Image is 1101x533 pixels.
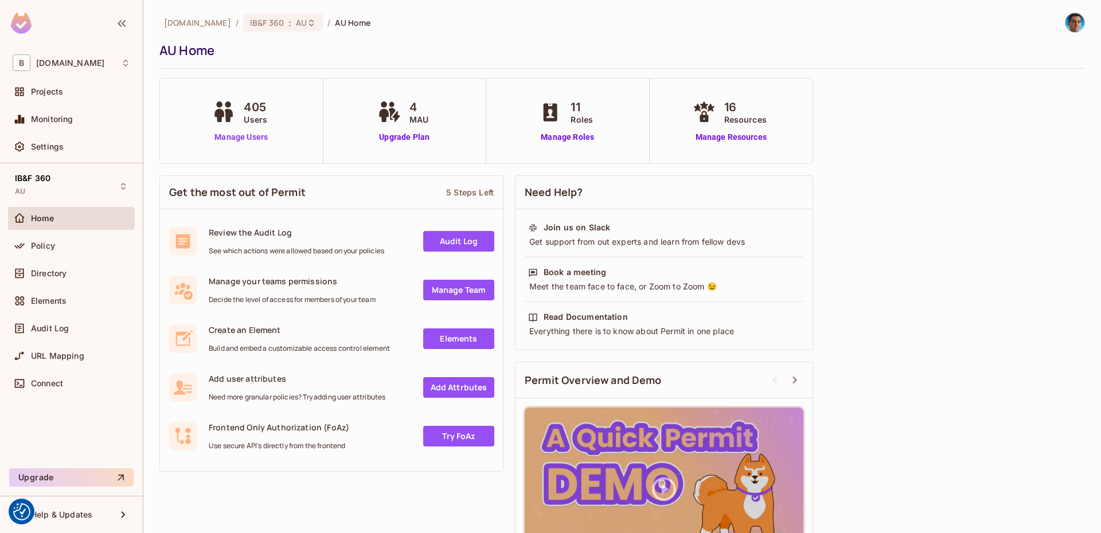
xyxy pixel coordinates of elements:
div: Get support from out experts and learn from fellow devs [528,236,800,248]
a: Manage Users [209,131,273,143]
span: Directory [31,269,67,278]
span: Need Help? [525,185,583,199]
span: B [13,54,30,71]
span: Audit Log [31,324,69,333]
span: 4 [409,99,428,116]
div: Read Documentation [544,311,628,323]
span: Review the Audit Log [209,227,384,238]
a: Manage Resources [690,131,772,143]
span: Build and embed a customizable access control element [209,344,390,353]
li: / [327,17,330,28]
span: Monitoring [31,115,73,124]
span: Decide the level of access for members of your team [209,295,376,304]
span: Need more granular policies? Try adding user attributes [209,393,385,402]
span: AU [15,187,25,196]
span: Use secure API's directly from the frontend [209,441,349,450]
span: AU Home [335,17,370,28]
span: the active workspace [164,17,231,28]
div: Join us on Slack [544,222,610,233]
div: Book a meeting [544,266,606,278]
a: Try FoAz [423,426,494,446]
img: PATRICK MULLOT [1065,13,1084,32]
button: Upgrade [9,468,134,487]
a: Manage Roles [536,131,599,143]
span: Create an Element [209,324,390,335]
a: Upgrade Plan [375,131,434,143]
span: MAU [409,113,428,126]
span: URL Mapping [31,351,84,360]
span: Roles [571,113,593,126]
span: : [288,18,292,28]
span: See which actions were allowed based on your policies [209,246,384,256]
span: Manage your teams permissions [209,276,376,287]
a: Elements [423,328,494,349]
span: IB&F 360 [250,17,284,28]
span: 11 [571,99,593,116]
span: Get the most out of Permit [169,185,306,199]
button: Consent Preferences [13,503,30,520]
span: Projects [31,87,63,96]
span: Resources [724,113,767,126]
div: Meet the team face to face, or Zoom to Zoom 😉 [528,281,800,292]
a: Audit Log [423,231,494,252]
span: Permit Overview and Demo [525,373,662,387]
span: IB&F 360 [15,174,50,183]
span: Connect [31,379,63,388]
a: Manage Team [423,280,494,300]
div: 5 Steps Left [446,187,494,198]
a: Add Attrbutes [423,377,494,398]
span: 405 [244,99,267,116]
span: Frontend Only Authorization (FoAz) [209,422,349,433]
span: AU [296,17,307,28]
div: Everything there is to know about Permit in one place [528,326,800,337]
li: / [236,17,239,28]
span: Policy [31,241,55,250]
span: 16 [724,99,767,116]
span: Workspace: bbva.com [36,58,104,68]
div: AU Home [159,42,1079,59]
img: SReyMgAAAABJRU5ErkJggg== [11,13,32,34]
span: Help & Updates [31,510,92,519]
span: Users [244,113,267,126]
span: Settings [31,142,64,151]
span: Home [31,214,54,223]
span: Elements [31,296,67,305]
span: Add user attributes [209,373,385,384]
img: Revisit consent button [13,503,30,520]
